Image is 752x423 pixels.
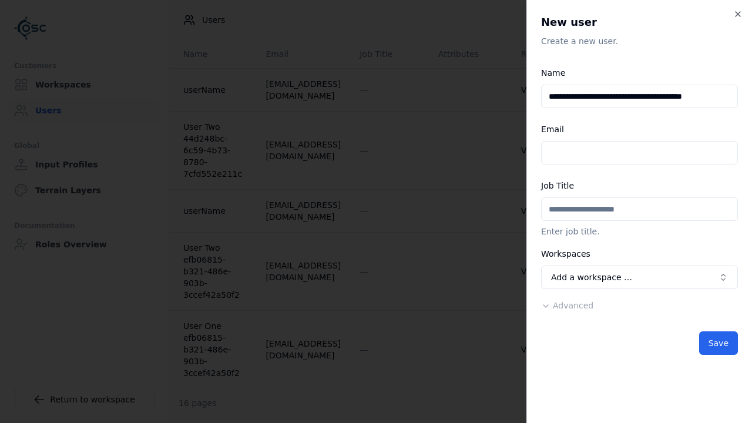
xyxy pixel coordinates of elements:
label: Job Title [541,181,574,190]
span: Add a workspace … [551,271,632,283]
label: Name [541,68,565,78]
p: Enter job title. [541,226,738,237]
button: Save [699,331,738,355]
span: Advanced [553,301,593,310]
p: Create a new user. [541,35,738,47]
button: Advanced [541,300,593,311]
label: Email [541,125,564,134]
label: Workspaces [541,249,590,258]
h2: New user [541,14,738,31]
